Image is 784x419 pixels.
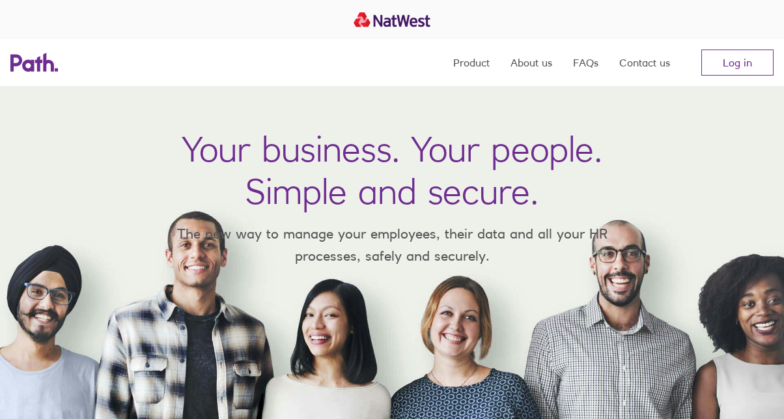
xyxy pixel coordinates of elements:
a: FAQs [573,39,598,86]
a: Log in [701,50,774,76]
a: About us [511,39,552,86]
h1: Your business. Your people. Simple and secure. [182,128,602,212]
a: Contact us [619,39,670,86]
p: The new way to manage your employees, their data and all your HR processes, safely and securely. [158,223,626,267]
a: Product [453,39,490,86]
